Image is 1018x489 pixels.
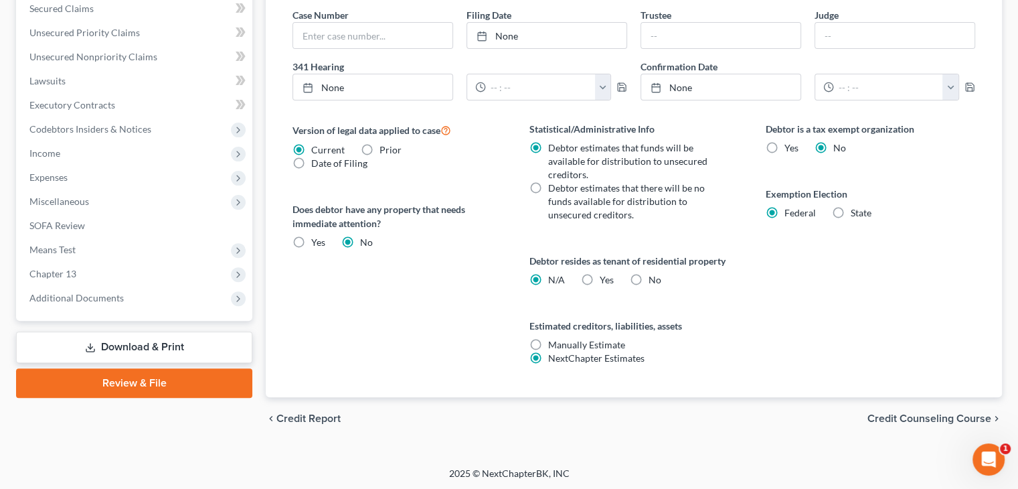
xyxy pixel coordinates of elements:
a: Unsecured Priority Claims [19,21,252,45]
label: Filing Date [466,8,511,22]
a: Executory Contracts [19,93,252,117]
span: Yes [600,274,614,285]
a: Review & File [16,368,252,398]
span: SOFA Review [29,220,85,231]
label: Debtor is a tax exempt organization [766,122,975,136]
a: None [467,23,626,48]
label: Case Number [292,8,349,22]
i: chevron_right [991,413,1002,424]
input: -- [641,23,800,48]
span: Codebtors Insiders & Notices [29,123,151,135]
span: Yes [784,142,798,153]
input: -- : -- [486,74,595,100]
label: 341 Hearing [286,60,634,74]
label: Trustee [641,8,671,22]
a: Download & Print [16,332,252,363]
span: Credit Report [276,413,341,424]
span: Lawsuits [29,75,66,86]
span: Chapter 13 [29,268,76,279]
label: Does debtor have any property that needs immediate attention? [292,202,502,230]
span: Manually Estimate [548,339,625,350]
label: Confirmation Date [634,60,982,74]
span: Expenses [29,171,68,183]
button: chevron_left Credit Report [266,413,341,424]
span: Federal [784,207,816,218]
span: Unsecured Priority Claims [29,27,140,38]
span: Date of Filing [311,157,367,169]
input: -- [815,23,974,48]
span: Executory Contracts [29,99,115,111]
span: Income [29,147,60,159]
span: Unsecured Nonpriority Claims [29,51,157,62]
label: Exemption Election [766,187,975,201]
span: Credit Counseling Course [867,413,991,424]
a: Lawsuits [19,69,252,93]
span: 1 [1000,443,1011,454]
span: N/A [548,274,565,285]
a: None [641,74,800,100]
span: State [851,207,871,218]
a: SOFA Review [19,214,252,238]
input: Enter case number... [293,23,452,48]
span: NextChapter Estimates [548,352,645,364]
iframe: Intercom live chat [972,443,1005,476]
button: Credit Counseling Course chevron_right [867,413,1002,424]
a: None [293,74,452,100]
span: Prior [379,144,402,155]
span: Secured Claims [29,3,94,14]
label: Debtor resides as tenant of residential property [529,254,739,268]
span: Current [311,144,345,155]
span: Means Test [29,244,76,255]
span: Additional Documents [29,292,124,303]
a: Unsecured Nonpriority Claims [19,45,252,69]
span: Yes [311,236,325,248]
span: No [360,236,373,248]
span: No [833,142,846,153]
label: Estimated creditors, liabilities, assets [529,319,739,333]
span: Debtor estimates that there will be no funds available for distribution to unsecured creditors. [548,182,705,220]
i: chevron_left [266,413,276,424]
span: Miscellaneous [29,196,89,207]
label: Statistical/Administrative Info [529,122,739,136]
input: -- : -- [834,74,943,100]
label: Version of legal data applied to case [292,122,502,138]
label: Judge [815,8,839,22]
span: Debtor estimates that funds will be available for distribution to unsecured creditors. [548,142,707,180]
span: No [649,274,661,285]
